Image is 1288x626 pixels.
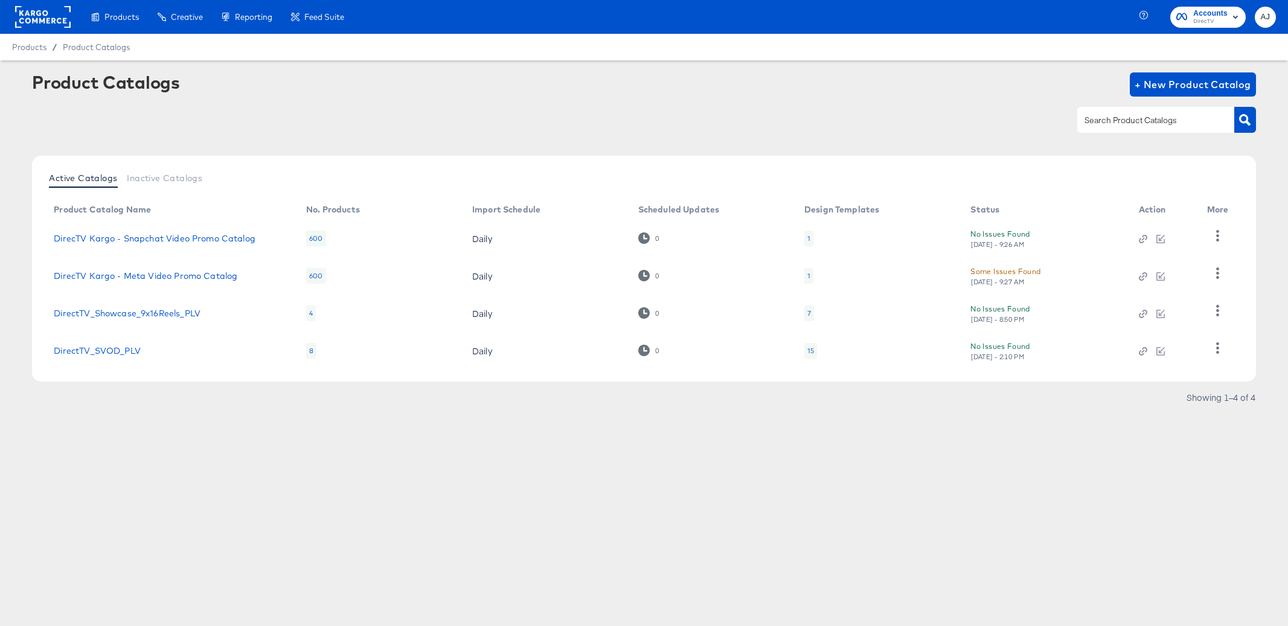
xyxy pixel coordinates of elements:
span: Creative [171,12,203,22]
div: Showing 1–4 of 4 [1186,393,1256,401]
span: AJ [1260,10,1271,24]
td: Daily [463,220,629,257]
div: 15 [807,346,814,356]
div: 1 [807,271,810,281]
div: 0 [655,272,659,280]
span: + New Product Catalog [1135,76,1251,93]
td: Daily [463,257,629,295]
div: 8 [306,343,316,359]
div: Product Catalog Name [54,205,151,214]
span: / [46,42,63,52]
div: Design Templates [804,205,879,214]
input: Search Product Catalogs [1082,113,1211,127]
div: 1 [804,268,813,284]
button: AccountsDirecTV [1170,7,1246,28]
span: Reporting [235,12,272,22]
div: 0 [638,232,659,244]
button: Some Issues Found[DATE] - 9:27 AM [970,265,1040,286]
a: Product Catalogs [63,42,130,52]
div: Product Catalogs [32,72,179,92]
span: Inactive Catalogs [127,173,202,183]
div: [DATE] - 9:27 AM [970,278,1025,286]
th: More [1197,200,1243,220]
span: Products [12,42,46,52]
button: AJ [1255,7,1276,28]
div: No. Products [306,205,360,214]
div: 0 [655,347,659,355]
div: 1 [807,234,810,243]
a: DirectTV_SVOD_PLV [54,346,141,356]
div: 1 [804,231,813,246]
th: Status [961,200,1129,220]
span: DirecTV [1193,17,1228,27]
th: Action [1129,200,1197,220]
div: 600 [306,268,325,284]
div: Import Schedule [472,205,540,214]
td: Daily [463,295,629,332]
div: 0 [655,234,659,243]
div: 0 [655,309,659,318]
a: DirecTV Kargo - Meta Video Promo Catalog [54,271,237,281]
a: DirectTV_Showcase_9x16Reels_PLV [54,308,200,318]
div: 600 [306,231,325,246]
div: Some Issues Found [970,265,1040,278]
div: 7 [807,308,811,318]
button: + New Product Catalog [1130,72,1256,97]
span: Feed Suite [304,12,344,22]
div: 15 [804,343,817,359]
div: 4 [306,305,316,321]
span: Products [104,12,139,22]
td: Daily [463,332,629,369]
span: Active Catalogs [49,173,117,183]
div: 0 [638,307,659,319]
a: DirecTV Kargo - Snapchat Video Promo Catalog [54,234,255,243]
div: Scheduled Updates [638,205,720,214]
div: 0 [638,345,659,356]
span: Accounts [1193,7,1228,20]
div: 7 [804,305,814,321]
div: 0 [638,270,659,281]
